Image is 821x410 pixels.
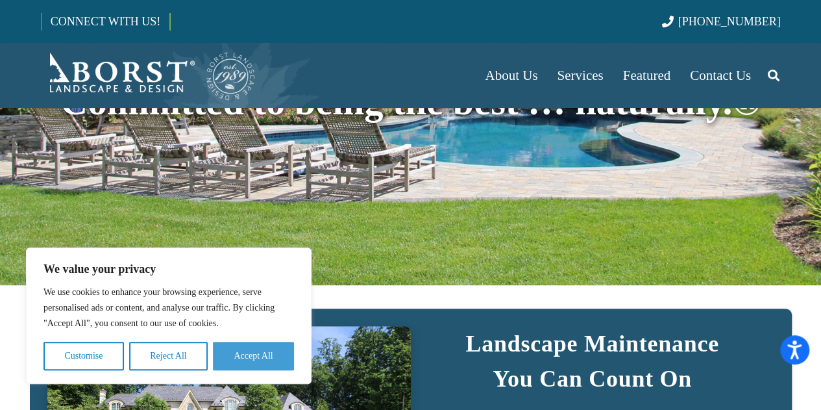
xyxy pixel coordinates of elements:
[43,285,294,331] p: We use cookies to enhance your browsing experience, serve personalised ads or content, and analys...
[678,15,781,28] span: [PHONE_NUMBER]
[613,43,680,108] a: Featured
[43,261,294,277] p: We value your privacy
[493,366,692,392] strong: You Can Count On
[761,59,787,92] a: Search
[465,331,718,357] strong: Landscape Maintenance
[680,43,761,108] a: Contact Us
[213,342,294,370] button: Accept All
[129,342,208,370] button: Reject All
[42,6,169,37] a: CONNECT WITH US!
[26,248,312,384] div: We value your privacy
[557,68,603,83] span: Services
[623,68,670,83] span: Featured
[43,342,124,370] button: Customise
[41,49,256,101] a: Borst-Logo
[475,43,547,108] a: About Us
[690,68,751,83] span: Contact Us
[547,43,613,108] a: Services
[661,15,780,28] a: [PHONE_NUMBER]
[485,68,537,83] span: About Us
